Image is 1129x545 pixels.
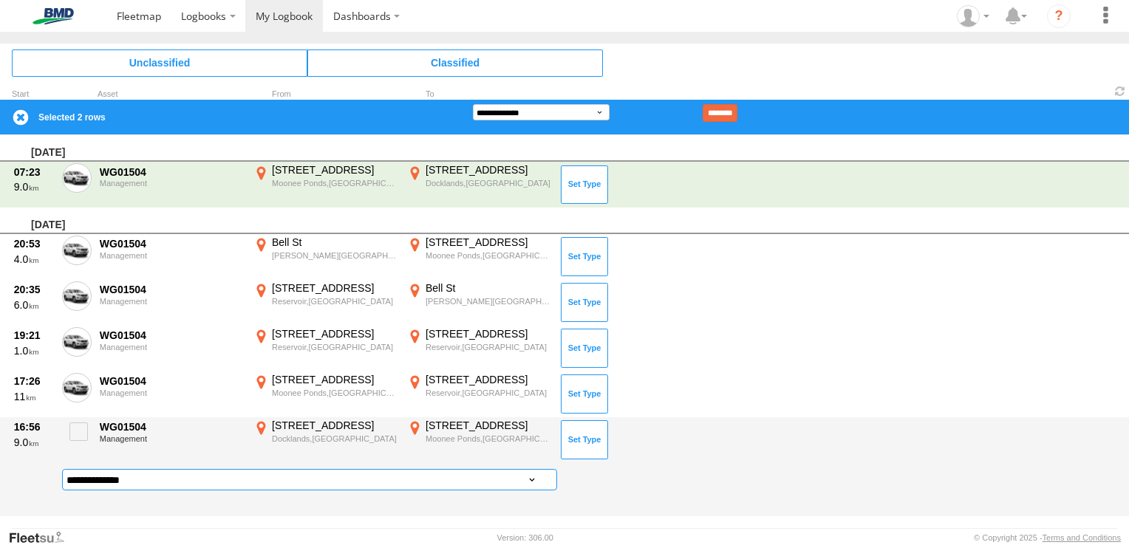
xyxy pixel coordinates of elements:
[12,109,30,126] label: Clear Selection
[426,342,550,352] div: Reservoir,[GEOGRAPHIC_DATA]
[14,390,54,403] div: 11
[14,283,54,296] div: 20:35
[14,180,54,193] div: 9.0
[561,237,608,275] button: Click to Set
[405,419,553,462] label: Click to View Event Location
[251,281,399,324] label: Click to View Event Location
[405,327,553,370] label: Click to View Event Location
[14,344,54,357] div: 1.0
[426,281,550,295] div: Bell St
[251,91,399,98] div: From
[100,374,243,388] div: WG01504
[1043,533,1121,542] a: Terms and Conditions
[426,250,550,261] div: Moonee Ponds,[GEOGRAPHIC_DATA]
[14,237,54,250] div: 20:53
[405,91,553,98] div: To
[14,253,54,266] div: 4.0
[426,296,550,306] div: [PERSON_NAME][GEOGRAPHIC_DATA],[GEOGRAPHIC_DATA]
[272,178,397,188] div: Moonee Ponds,[GEOGRAPHIC_DATA]
[272,433,397,444] div: Docklands,[GEOGRAPHIC_DATA]
[251,163,399,206] label: Click to View Event Location
[426,433,550,444] div: Moonee Ponds,[GEOGRAPHIC_DATA]
[100,251,243,260] div: Management
[426,327,550,340] div: [STREET_ADDRESS]
[405,236,553,278] label: Click to View Event Location
[272,342,397,352] div: Reservoir,[GEOGRAPHIC_DATA]
[561,374,608,413] button: Click to Set
[100,388,243,397] div: Management
[405,281,553,324] label: Click to View Event Location
[272,388,397,398] div: Moonee Ponds,[GEOGRAPHIC_DATA]
[307,49,603,76] span: Click to view Classified Trips
[561,420,608,459] button: Click to Set
[12,49,307,76] span: Click to view Unclassified Trips
[1047,4,1071,28] i: ?
[100,165,243,179] div: WG01504
[272,236,397,249] div: Bell St
[272,250,397,261] div: [PERSON_NAME][GEOGRAPHIC_DATA],[GEOGRAPHIC_DATA]
[272,296,397,306] div: Reservoir,[GEOGRAPHIC_DATA]
[426,163,550,176] div: [STREET_ADDRESS]
[426,236,550,249] div: [STREET_ADDRESS]
[15,8,92,24] img: bmd-logo.svg
[14,374,54,388] div: 17:26
[14,165,54,179] div: 07:23
[14,298,54,312] div: 6.0
[100,283,243,296] div: WG01504
[272,163,397,176] div: [STREET_ADDRESS]
[497,533,553,542] div: Version: 306.00
[8,530,76,545] a: Visit our Website
[405,163,553,206] label: Click to View Event Location
[426,373,550,386] div: [STREET_ADDRESS]
[272,281,397,295] div: [STREET_ADDRESS]
[426,178,550,188] div: Docklands,[GEOGRAPHIC_DATA]
[100,179,243,188] div: Management
[405,373,553,416] label: Click to View Event Location
[100,420,243,433] div: WG01504
[251,327,399,370] label: Click to View Event Location
[426,419,550,432] div: [STREET_ADDRESS]
[100,329,243,342] div: WG01504
[100,297,243,306] div: Management
[952,5,995,27] div: John Spicuglia
[272,373,397,386] div: [STREET_ADDRESS]
[12,91,56,98] div: Click to Sort
[100,434,243,443] div: Management
[98,91,245,98] div: Asset
[251,419,399,462] label: Click to View Event Location
[1111,84,1129,98] span: Refresh
[272,419,397,432] div: [STREET_ADDRESS]
[100,237,243,250] div: WG01504
[561,329,608,367] button: Click to Set
[974,533,1121,542] div: © Copyright 2025 -
[561,283,608,321] button: Click to Set
[14,329,54,342] div: 19:21
[100,343,243,352] div: Management
[251,236,399,278] label: Click to View Event Location
[561,165,608,204] button: Click to Set
[14,436,54,449] div: 9.0
[14,420,54,433] div: 16:56
[251,373,399,416] label: Click to View Event Location
[426,388,550,398] div: Reservoir,[GEOGRAPHIC_DATA]
[272,327,397,340] div: [STREET_ADDRESS]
